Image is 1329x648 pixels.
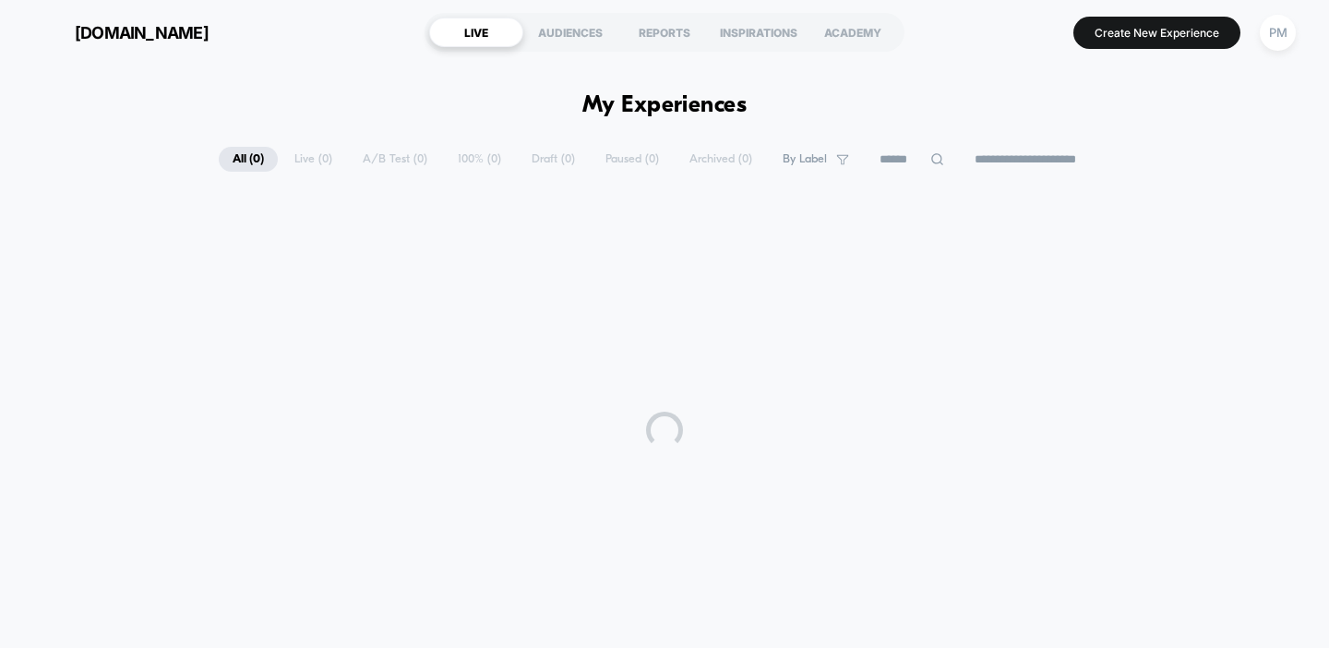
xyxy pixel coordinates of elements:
button: PM [1254,14,1301,52]
span: All ( 0 ) [219,147,278,172]
div: AUDIENCES [523,18,617,47]
div: REPORTS [617,18,712,47]
div: PM [1260,15,1296,51]
div: INSPIRATIONS [712,18,806,47]
span: By Label [783,152,827,166]
button: [DOMAIN_NAME] [28,18,214,47]
div: LIVE [429,18,523,47]
div: ACADEMY [806,18,900,47]
span: [DOMAIN_NAME] [75,23,209,42]
button: Create New Experience [1073,17,1240,49]
h1: My Experiences [582,92,748,119]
